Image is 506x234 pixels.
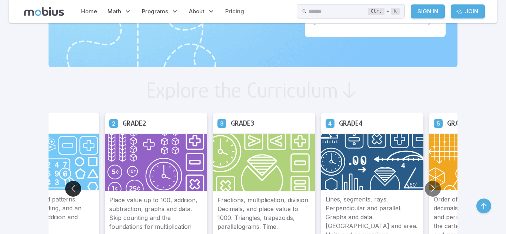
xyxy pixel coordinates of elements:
[391,8,400,15] kbd: k
[123,118,146,129] h5: Grade 2
[189,7,204,16] span: About
[109,119,118,128] a: Grade 2
[105,133,207,191] img: Grade 2
[223,3,246,20] a: Pricing
[107,7,121,16] span: Math
[368,7,400,16] div: +
[326,119,334,128] a: Grade 4
[231,118,254,129] h5: Grade 3
[434,119,443,128] a: Grade 5
[339,118,363,129] h5: Grade 4
[451,4,485,18] a: Join
[447,118,470,129] h5: Grade 5
[217,119,226,128] a: Grade 3
[79,3,99,20] a: Home
[213,133,315,191] img: Grade 3
[425,181,441,197] button: Go to next slide
[142,7,168,16] span: Programs
[368,8,385,15] kbd: Ctrl
[411,4,445,18] a: Sign In
[146,79,338,101] h2: Explore the Curriculum
[321,133,423,190] img: Grade 4
[65,181,81,197] button: Go to previous slide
